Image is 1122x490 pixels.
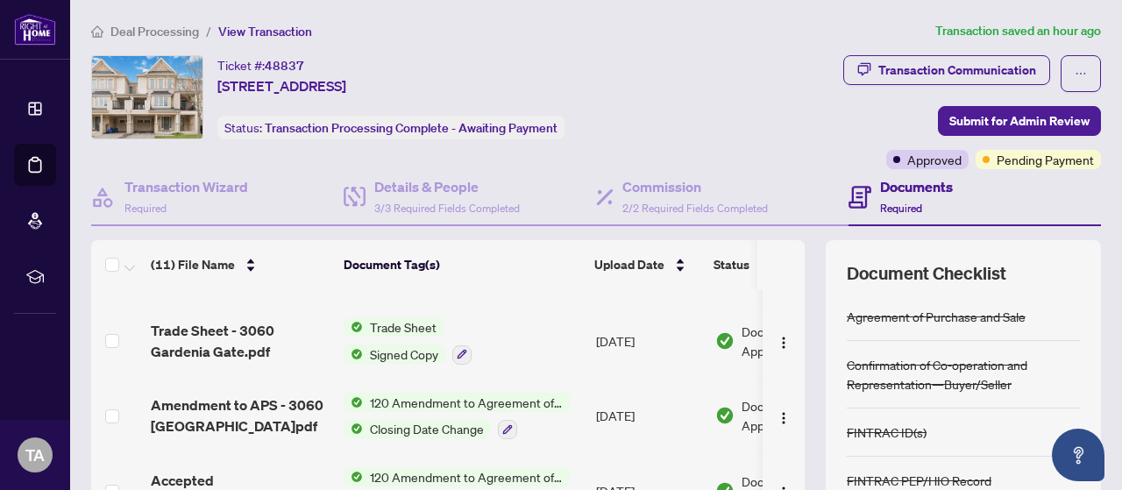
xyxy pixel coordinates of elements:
[935,21,1101,41] article: Transaction saved an hour ago
[218,24,312,39] span: View Transaction
[363,344,445,364] span: Signed Copy
[880,176,953,197] h4: Documents
[344,317,472,365] button: Status IconTrade SheetStatus IconSigned Copy
[217,116,565,139] div: Status:
[151,320,330,362] span: Trade Sheet - 3060 Gardenia Gate.pdf
[715,331,735,351] img: Document Status
[707,240,856,289] th: Status
[91,25,103,38] span: home
[777,411,791,425] img: Logo
[907,150,962,169] span: Approved
[217,75,346,96] span: [STREET_ADDRESS]
[363,419,491,438] span: Closing Date Change
[124,202,167,215] span: Required
[1075,67,1087,80] span: ellipsis
[206,21,211,41] li: /
[337,240,587,289] th: Document Tag(s)
[847,355,1080,394] div: Confirmation of Co-operation and Representation—Buyer/Seller
[714,255,749,274] span: Status
[344,393,363,412] img: Status Icon
[363,467,571,486] span: 120 Amendment to Agreement of Purchase and Sale
[363,317,444,337] span: Trade Sheet
[594,255,664,274] span: Upload Date
[14,13,56,46] img: logo
[742,396,850,435] span: Document Approved
[92,56,202,138] img: IMG-W12152512_1.jpg
[847,423,927,442] div: FINTRAC ID(s)
[770,327,798,355] button: Logo
[622,176,768,197] h4: Commission
[715,406,735,425] img: Document Status
[1052,429,1104,481] button: Open asap
[344,419,363,438] img: Status Icon
[777,336,791,350] img: Logo
[374,176,520,197] h4: Details & People
[843,55,1050,85] button: Transaction Communication
[25,443,45,467] span: TA
[265,120,557,136] span: Transaction Processing Complete - Awaiting Payment
[265,58,304,74] span: 48837
[344,467,363,486] img: Status Icon
[742,322,850,360] span: Document Approved
[151,394,330,437] span: Amendment to APS - 3060 [GEOGRAPHIC_DATA]pdf
[110,24,199,39] span: Deal Processing
[344,344,363,364] img: Status Icon
[847,471,991,490] div: FINTRAC PEP/HIO Record
[880,202,922,215] span: Required
[847,261,1006,286] span: Document Checklist
[151,255,235,274] span: (11) File Name
[997,150,1094,169] span: Pending Payment
[847,307,1026,326] div: Agreement of Purchase and Sale
[589,379,708,454] td: [DATE]
[622,202,768,215] span: 2/2 Required Fields Completed
[938,106,1101,136] button: Submit for Admin Review
[363,393,571,412] span: 120 Amendment to Agreement of Purchase and Sale
[124,176,248,197] h4: Transaction Wizard
[949,107,1090,135] span: Submit for Admin Review
[878,56,1036,84] div: Transaction Communication
[144,240,337,289] th: (11) File Name
[770,401,798,430] button: Logo
[344,317,363,337] img: Status Icon
[587,240,707,289] th: Upload Date
[374,202,520,215] span: 3/3 Required Fields Completed
[589,303,708,379] td: [DATE]
[344,393,571,440] button: Status Icon120 Amendment to Agreement of Purchase and SaleStatus IconClosing Date Change
[217,55,304,75] div: Ticket #:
